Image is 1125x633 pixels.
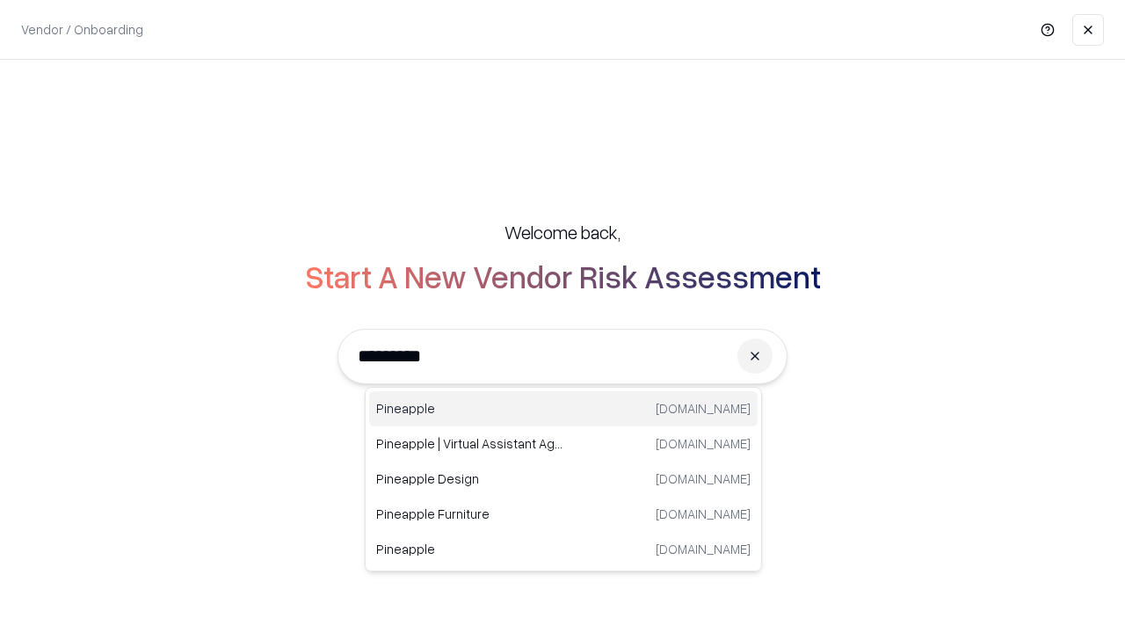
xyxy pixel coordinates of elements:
p: [DOMAIN_NAME] [656,505,751,523]
p: [DOMAIN_NAME] [656,540,751,558]
h5: Welcome back, [504,220,621,244]
p: [DOMAIN_NAME] [656,399,751,418]
p: Pineapple [376,540,563,558]
p: [DOMAIN_NAME] [656,469,751,488]
p: Pineapple [376,399,563,418]
p: Pineapple Design [376,469,563,488]
p: [DOMAIN_NAME] [656,434,751,453]
div: Suggestions [365,387,762,571]
p: Vendor / Onboarding [21,20,143,39]
h2: Start A New Vendor Risk Assessment [305,258,821,294]
p: Pineapple | Virtual Assistant Agency [376,434,563,453]
p: Pineapple Furniture [376,505,563,523]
